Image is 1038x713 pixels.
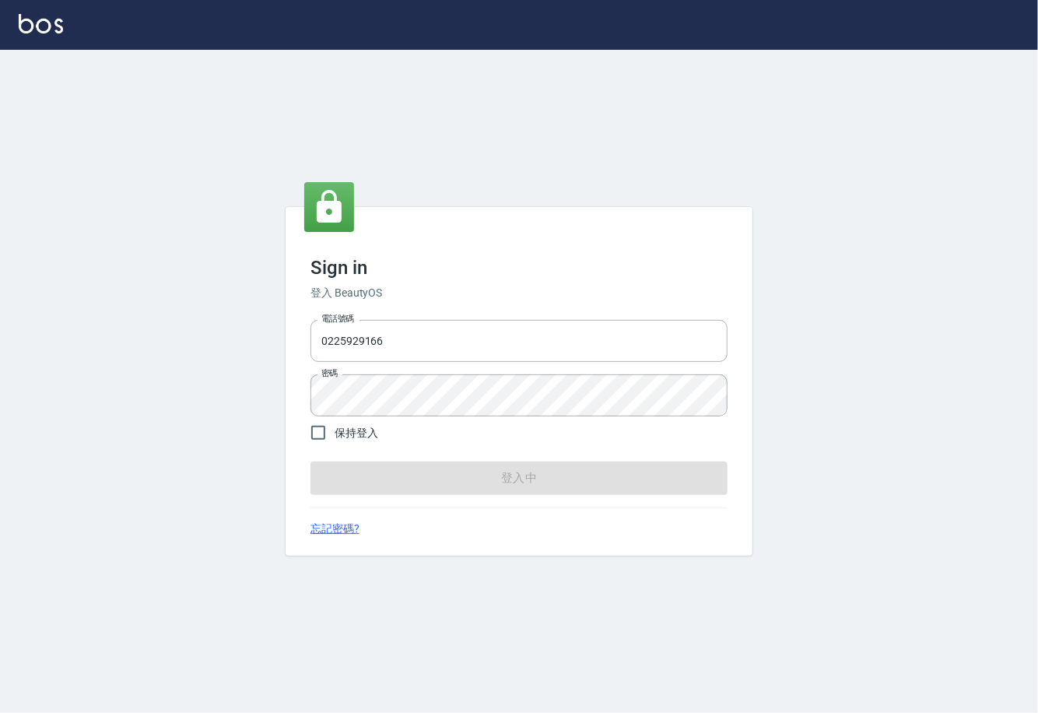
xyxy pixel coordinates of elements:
[321,367,338,379] label: 密碼
[310,285,728,301] h6: 登入 BeautyOS
[19,14,63,33] img: Logo
[321,313,354,325] label: 電話號碼
[310,257,728,279] h3: Sign in
[335,425,378,441] span: 保持登入
[310,521,359,537] a: 忘記密碼?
